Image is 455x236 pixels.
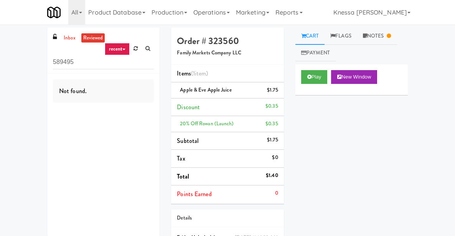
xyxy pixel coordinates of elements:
[195,69,206,78] ng-pluralize: item
[265,102,278,111] div: $0.35
[177,103,200,111] span: Discount
[180,86,231,93] span: Apple & Eve Apple Juice
[267,135,278,145] div: $1.75
[177,50,278,56] h5: Family Markets Company LLC
[267,85,278,95] div: $1.75
[331,70,377,84] button: New Window
[301,70,328,84] button: Play
[191,69,208,78] span: (1 )
[59,87,87,95] span: Not found.
[177,136,199,145] span: Subtotal
[177,190,211,198] span: Points Earned
[275,188,278,198] div: 0
[177,154,185,163] span: Tax
[272,153,278,162] div: $0
[177,36,278,46] h4: Order # 323560
[105,43,130,55] a: recent
[265,119,278,129] div: $0.35
[53,55,154,69] input: Search vision orders
[177,69,208,78] span: Items
[357,28,397,45] a: Notes
[266,171,278,180] div: $1.40
[62,33,77,43] a: inbox
[295,44,336,62] a: Payment
[177,213,278,223] div: Details
[81,33,105,43] a: reviewed
[180,120,234,127] span: 20% Off Rowan (launch)
[325,28,357,45] a: Flags
[47,6,61,19] img: Micromart
[295,28,325,45] a: Cart
[177,172,189,181] span: Total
